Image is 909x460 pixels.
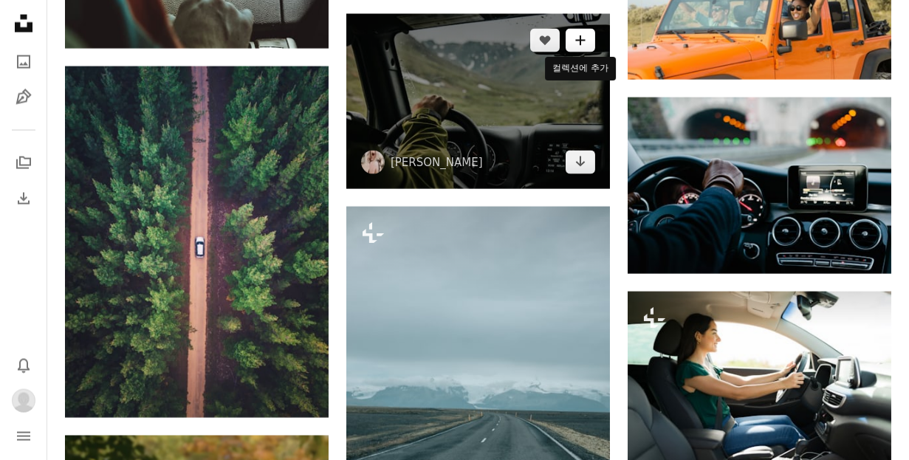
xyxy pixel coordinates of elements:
a: 행복한 매력적인 여자는 미소 짓고 긴 여행 동안 차를 운전하는 것을 즐긴다 [628,372,891,385]
button: 메뉴 [9,422,38,451]
button: 좋아요 [530,29,560,52]
a: 다운로드 내역 [9,184,38,213]
button: 알림 [9,351,38,380]
img: 사용자 은 정의 아바타 [12,389,35,413]
a: 다운로드 [566,151,595,174]
img: Morgan Rovang의 프로필로 이동 [361,151,385,174]
img: 차량 안에서 핸들을 잡고 있는 사람 [628,97,891,273]
a: 낮에 차량을 운전하는 사람 [346,95,610,108]
a: 컬렉션 [9,148,38,178]
div: 컬렉션에 추가 [545,57,616,80]
button: 컬렉션에 추가 [566,29,595,52]
a: 사진 [9,47,38,77]
button: 프로필 [9,386,38,416]
a: 차량 안에서 핸들을 잡고 있는 사람 [628,179,891,192]
img: 나무 사이 도로에 차량 [65,66,329,419]
a: 일러스트 [9,83,38,112]
img: 낮에 차량을 운전하는 사람 [346,14,610,189]
a: [PERSON_NAME] [391,155,483,170]
a: 홈 — Unsplash [9,9,38,41]
a: 멀리 산이 있는 텅 빈 길 [346,397,610,411]
a: 나무 사이 도로에 차량 [65,235,329,248]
